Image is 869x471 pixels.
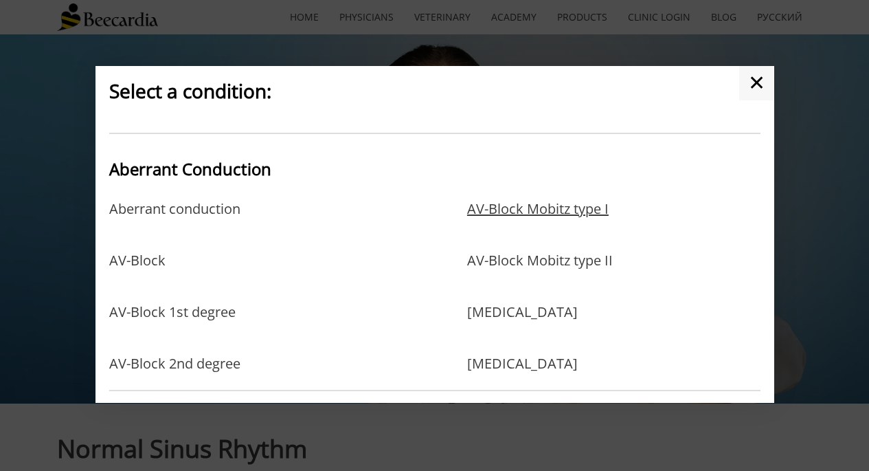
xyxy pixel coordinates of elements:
a: Aberrant conduction [109,201,240,245]
a: AV-Block 1st degree [109,304,236,349]
a: AV-Block Mobitz type I [467,201,609,245]
a: AV-Block Mobitz type II [467,252,613,297]
span: Aberrant Conduction [109,157,271,180]
a: AV-Block 2nd degree [109,355,240,372]
span: Select a condition: [109,78,271,104]
a: [MEDICAL_DATA] [467,355,578,372]
a: [MEDICAL_DATA] [467,304,578,349]
a: AV-Block [109,252,166,297]
a: ✕ [739,66,774,100]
